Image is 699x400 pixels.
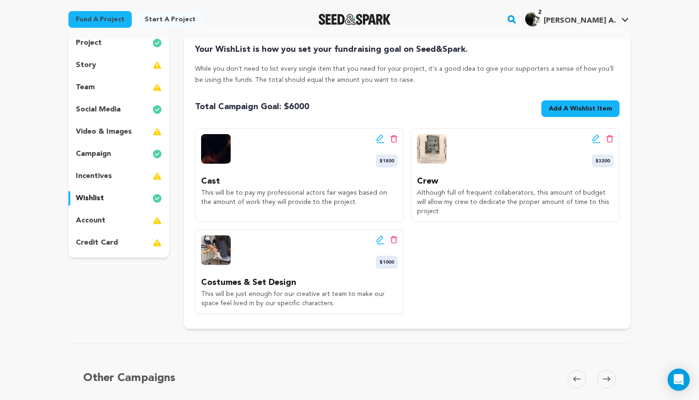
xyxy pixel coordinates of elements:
span: $1800 [376,154,398,167]
img: check-circle-full.svg [153,104,162,115]
button: wishlist [68,191,169,206]
p: video & images [76,126,132,137]
img: check-circle-full.svg [153,193,162,204]
img: wishlist [201,235,231,265]
p: Cast [201,175,398,188]
p: credit card [76,237,118,248]
button: social media [68,102,169,117]
a: Start a project [137,11,203,28]
span: 2 [534,8,545,17]
p: project [76,37,102,49]
p: wishlist [76,193,104,204]
h4: Your WishList is how you set your fundraising goal on Seed&Spark. [195,43,619,56]
img: warning-full.svg [153,237,162,248]
span: $3200 [592,154,613,167]
p: While you don't need to list every single item that you need for your project, it's a good idea t... [195,63,619,86]
img: 5b21ddac6d2a7e7e.jpg [525,12,540,26]
p: Costumes & Set Design [201,276,398,289]
p: campaign [76,148,111,160]
p: social media [76,104,121,115]
span: Add A Wishlist Item [549,104,612,113]
button: campaign [68,147,169,161]
p: Although full of frequent collaberators, this amount of budget will allow my crew to dedicate the... [417,188,613,216]
div: Open Intercom Messenger [668,369,690,391]
span: Gibson A.'s Profile [523,10,631,29]
span: [PERSON_NAME] A. [544,17,616,25]
button: credit card [68,235,169,250]
a: Gibson A.'s Profile [523,10,631,26]
img: check-circle-full.svg [153,148,162,160]
img: warning-full.svg [153,215,162,226]
p: team [76,82,95,93]
button: project [68,36,169,50]
span: $1000 [376,256,398,269]
button: story [68,58,169,73]
a: Fund a project [68,11,132,28]
div: Gibson A.'s Profile [525,12,616,26]
p: Crew [417,175,613,188]
p: incentives [76,171,112,182]
img: wishlist [417,134,447,164]
p: account [76,215,105,226]
img: wishlist [201,134,231,164]
img: warning-full.svg [153,60,162,71]
h5: Other Campaigns [83,370,175,387]
button: team [68,80,169,95]
button: incentives [68,169,169,184]
img: warning-full.svg [153,171,162,182]
p: story [76,60,96,71]
img: check-circle-full.svg [153,37,162,49]
span: 6000 [289,103,309,111]
p: This will be just enough for our creative art team to make our space feel lived in by our specifi... [201,289,398,308]
span: Total Campaign Goal: $ [195,100,309,113]
button: video & images [68,124,169,139]
button: Add A Wishlist Item [541,100,619,117]
button: account [68,213,169,228]
a: Seed&Spark Homepage [319,14,391,25]
p: This will be to pay my professional actors fair wages based on the amount of work they will provi... [201,188,398,207]
img: warning-full.svg [153,82,162,93]
img: warning-full.svg [153,126,162,137]
img: Seed&Spark Logo Dark Mode [319,14,391,25]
